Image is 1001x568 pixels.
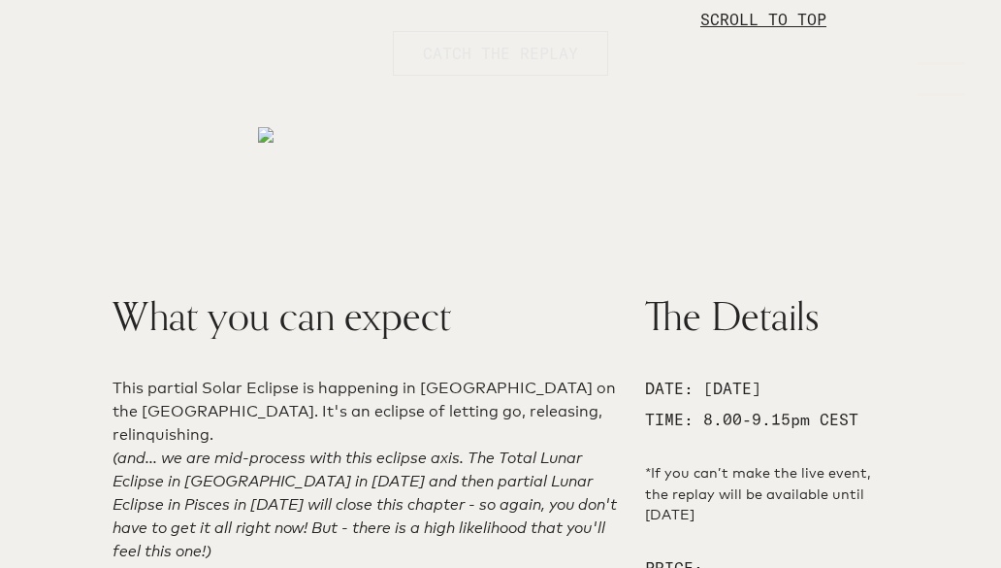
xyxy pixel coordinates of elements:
[113,377,622,447] p: This partial Solar Eclipse is happening in [GEOGRAPHIC_DATA] on the [GEOGRAPHIC_DATA]. It's an ec...
[645,408,888,431] p: TIME: 8.00-9.15pm CEST
[393,31,608,76] button: CATCH THE REPLAY
[113,287,622,346] h2: What you can expect
[258,127,274,143] img: medias%2F68TdnYKDlPUA9N16a5wm
[700,8,826,31] p: SCROLL TO TOP
[645,462,888,525] p: *If you can’t make the live event, the replay will be available until [DATE]
[645,377,888,400] p: DATE: [DATE]
[423,42,578,65] span: CATCH THE REPLAY
[645,287,888,346] h2: The Details
[113,449,617,560] em: (and... we are mid-process with this eclipse axis. The Total Lunar Eclipse in [GEOGRAPHIC_DATA] i...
